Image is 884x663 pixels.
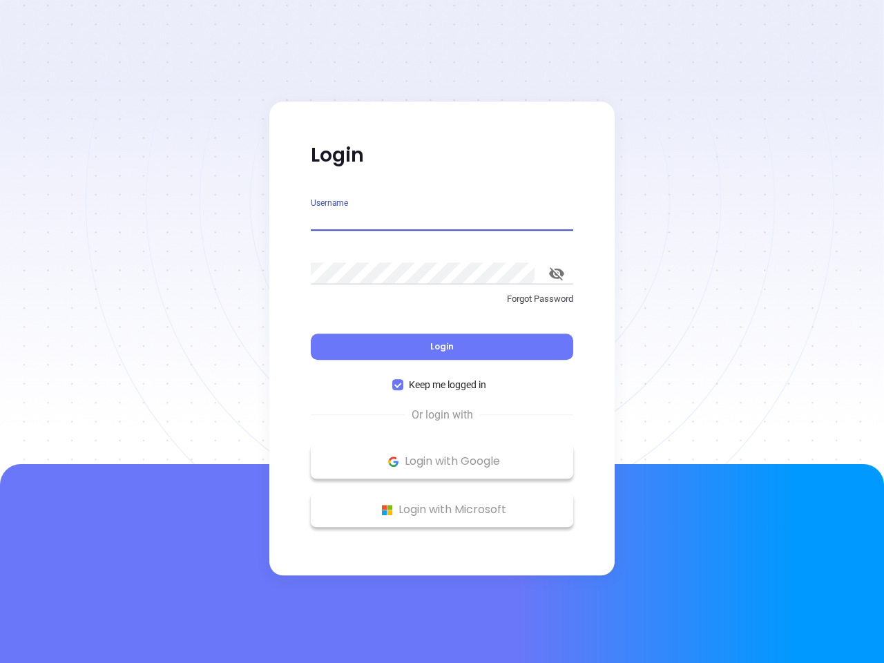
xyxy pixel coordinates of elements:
[430,340,454,352] span: Login
[311,143,573,168] p: Login
[378,501,396,519] img: Microsoft Logo
[403,377,492,392] span: Keep me logged in
[311,444,573,479] button: Google Logo Login with Google
[311,292,573,306] p: Forgot Password
[318,499,566,520] p: Login with Microsoft
[311,334,573,360] button: Login
[385,453,402,470] img: Google Logo
[540,257,573,290] button: toggle password visibility
[405,407,480,423] span: Or login with
[311,292,573,317] a: Forgot Password
[311,492,573,527] button: Microsoft Logo Login with Microsoft
[318,451,566,472] p: Login with Google
[311,199,348,207] label: Username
